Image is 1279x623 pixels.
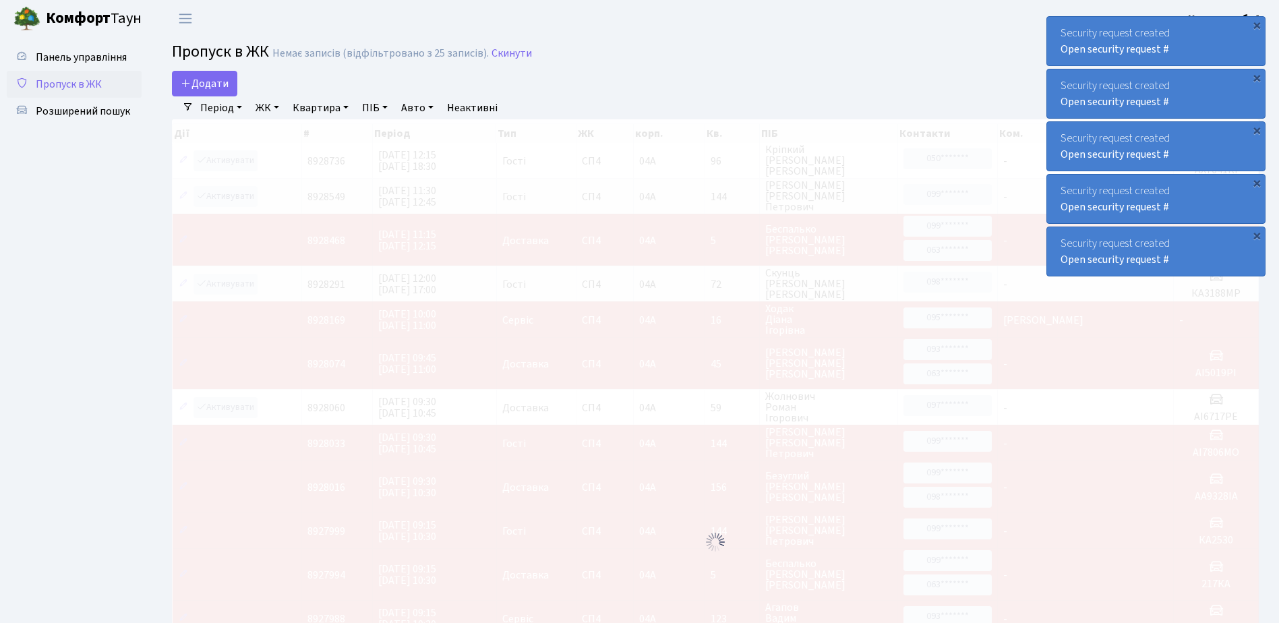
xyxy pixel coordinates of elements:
div: × [1250,123,1263,137]
span: Пропуск в ЖК [36,77,102,92]
div: × [1250,176,1263,189]
span: Додати [181,76,229,91]
div: Security request created [1047,227,1265,276]
a: Open security request # [1061,200,1169,214]
b: Комфорт [46,7,111,29]
a: Пропуск в ЖК [7,71,142,98]
a: Панель управління [7,44,142,71]
div: × [1250,18,1263,32]
div: × [1250,229,1263,242]
b: Консьєрж б. 4. [1188,11,1263,26]
div: Security request created [1047,69,1265,118]
a: Open security request # [1061,147,1169,162]
a: Консьєрж б. 4. [1188,11,1263,27]
span: Пропуск в ЖК [172,40,269,63]
div: Security request created [1047,175,1265,223]
a: Авто [396,96,439,119]
div: Security request created [1047,122,1265,171]
a: ЖК [250,96,285,119]
div: Security request created [1047,17,1265,65]
a: ПІБ [357,96,393,119]
a: Open security request # [1061,252,1169,267]
a: Період [195,96,247,119]
button: Переключити навігацію [169,7,202,30]
a: Open security request # [1061,94,1169,109]
a: Неактивні [442,96,503,119]
span: Таун [46,7,142,30]
a: Квартира [287,96,354,119]
a: Розширений пошук [7,98,142,125]
span: Панель управління [36,50,127,65]
span: Розширений пошук [36,104,130,119]
a: Open security request # [1061,42,1169,57]
img: logo.png [13,5,40,32]
div: Немає записів (відфільтровано з 25 записів). [272,47,489,60]
div: × [1250,71,1263,84]
a: Додати [172,71,237,96]
img: Обробка... [705,531,726,553]
a: Скинути [492,47,532,60]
